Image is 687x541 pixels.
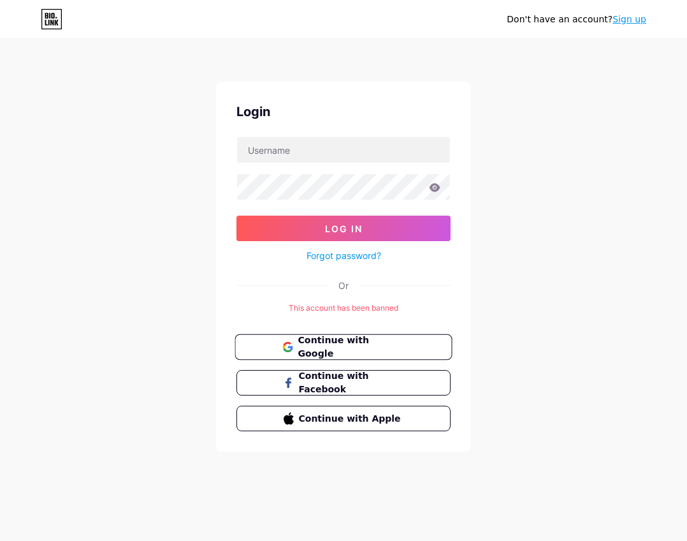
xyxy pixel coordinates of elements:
[299,412,404,426] span: Continue with Apple
[235,334,452,360] button: Continue with Google
[236,102,451,121] div: Login
[236,302,451,314] div: This account has been banned
[507,13,646,26] div: Don't have an account?
[236,216,451,241] button: Log In
[236,406,451,431] button: Continue with Apple
[236,370,451,396] button: Continue with Facebook
[237,137,450,163] input: Username
[236,334,451,360] a: Continue with Google
[325,223,363,234] span: Log In
[299,369,404,396] span: Continue with Facebook
[307,249,381,262] a: Forgot password?
[338,279,349,292] div: Or
[612,14,646,24] a: Sign up
[298,334,404,361] span: Continue with Google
